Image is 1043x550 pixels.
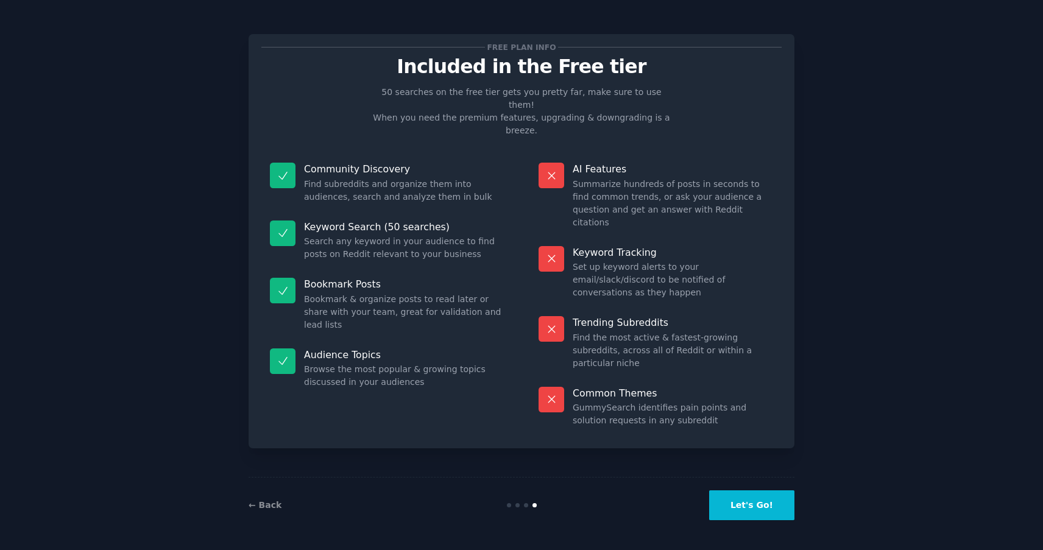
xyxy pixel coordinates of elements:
[485,41,558,54] span: Free plan info
[261,56,782,77] p: Included in the Free tier
[249,500,281,510] a: ← Back
[304,348,504,361] p: Audience Topics
[573,261,773,299] dd: Set up keyword alerts to your email/slack/discord to be notified of conversations as they happen
[573,163,773,175] p: AI Features
[304,235,504,261] dd: Search any keyword in your audience to find posts on Reddit relevant to your business
[709,490,794,520] button: Let's Go!
[304,278,504,291] p: Bookmark Posts
[573,316,773,329] p: Trending Subreddits
[573,387,773,400] p: Common Themes
[304,293,504,331] dd: Bookmark & organize posts to read later or share with your team, great for validation and lead lists
[304,163,504,175] p: Community Discovery
[304,363,504,389] dd: Browse the most popular & growing topics discussed in your audiences
[368,86,675,137] p: 50 searches on the free tier gets you pretty far, make sure to use them! When you need the premiu...
[573,178,773,229] dd: Summarize hundreds of posts in seconds to find common trends, or ask your audience a question and...
[573,401,773,427] dd: GummySearch identifies pain points and solution requests in any subreddit
[304,220,504,233] p: Keyword Search (50 searches)
[304,178,504,203] dd: Find subreddits and organize them into audiences, search and analyze them in bulk
[573,331,773,370] dd: Find the most active & fastest-growing subreddits, across all of Reddit or within a particular niche
[573,246,773,259] p: Keyword Tracking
